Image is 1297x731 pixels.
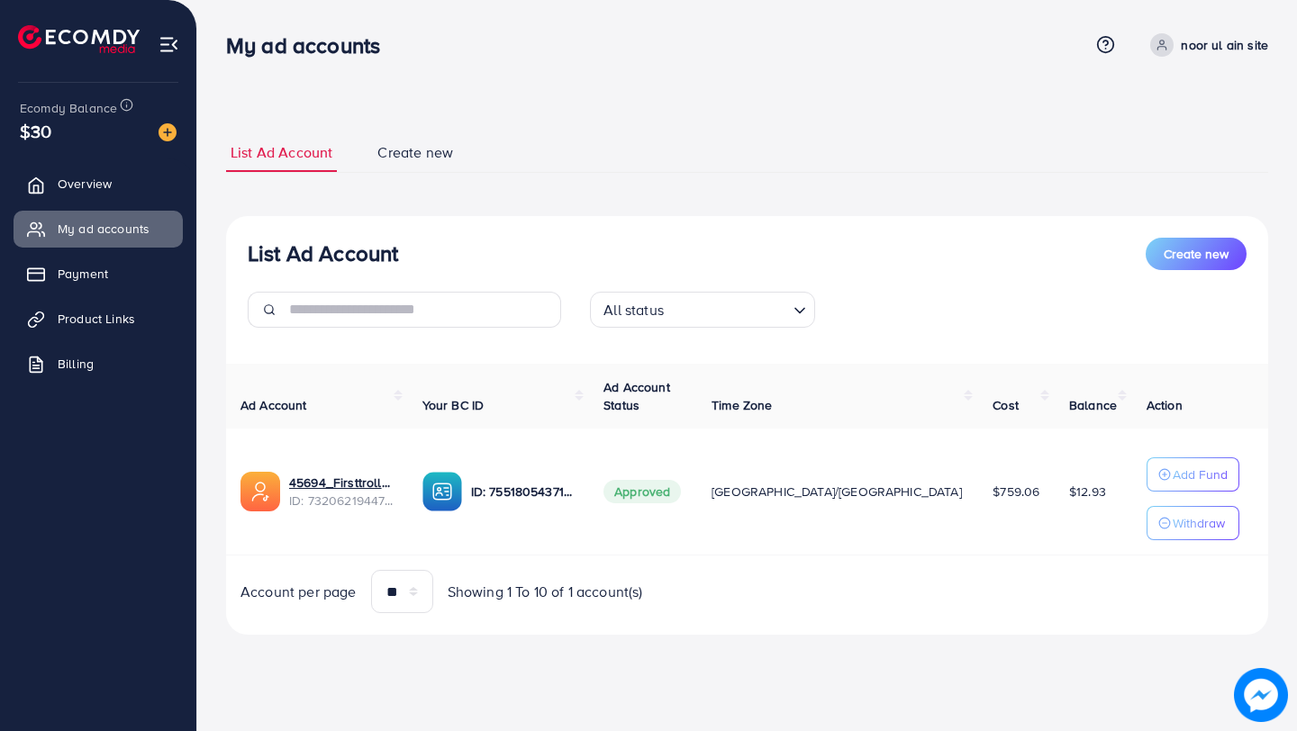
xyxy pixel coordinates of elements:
a: My ad accounts [14,211,183,247]
a: Overview [14,166,183,202]
img: menu [159,34,179,55]
button: Create new [1146,238,1247,270]
span: ID: 7320621944758534145 [289,492,394,510]
h3: List Ad Account [248,240,398,266]
img: image [159,123,177,141]
span: Time Zone [712,396,772,414]
span: Product Links [58,310,135,328]
span: Ad Account Status [603,378,670,414]
span: Billing [58,355,94,373]
a: 45694_Firsttrolly_1704465137831 [289,474,394,492]
span: Approved [603,480,681,503]
a: Product Links [14,301,183,337]
span: My ad accounts [58,220,150,238]
button: Withdraw [1147,506,1239,540]
span: $759.06 [993,483,1039,501]
span: Your BC ID [422,396,485,414]
span: Create new [1164,245,1229,263]
span: Create new [377,142,453,163]
button: Add Fund [1147,457,1239,492]
span: Overview [58,175,112,193]
a: Payment [14,256,183,292]
span: Balance [1069,396,1117,414]
p: noor ul ain site [1181,34,1268,56]
span: All status [600,297,667,323]
span: Action [1147,396,1183,414]
div: Search for option [590,292,815,328]
p: ID: 7551805437130473490 [471,481,576,502]
span: Ecomdy Balance [20,99,117,117]
input: Search for option [669,293,786,323]
span: Ad Account [240,396,307,414]
img: image [1234,668,1288,722]
span: Payment [58,265,108,283]
a: noor ul ain site [1143,33,1268,57]
span: $30 [20,118,51,144]
span: Showing 1 To 10 of 1 account(s) [448,582,643,602]
span: Account per page [240,582,357,602]
div: <span class='underline'>45694_Firsttrolly_1704465137831</span></br>7320621944758534145 [289,474,394,510]
h3: My ad accounts [226,32,395,59]
span: List Ad Account [231,142,332,163]
span: $12.93 [1069,483,1106,501]
img: ic-ads-acc.e4c84228.svg [240,472,280,511]
span: [GEOGRAPHIC_DATA]/[GEOGRAPHIC_DATA] [712,483,962,501]
a: Billing [14,346,183,382]
span: Cost [993,396,1019,414]
p: Withdraw [1173,512,1225,534]
img: ic-ba-acc.ded83a64.svg [422,472,462,511]
img: logo [18,25,140,53]
p: Add Fund [1173,464,1228,485]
